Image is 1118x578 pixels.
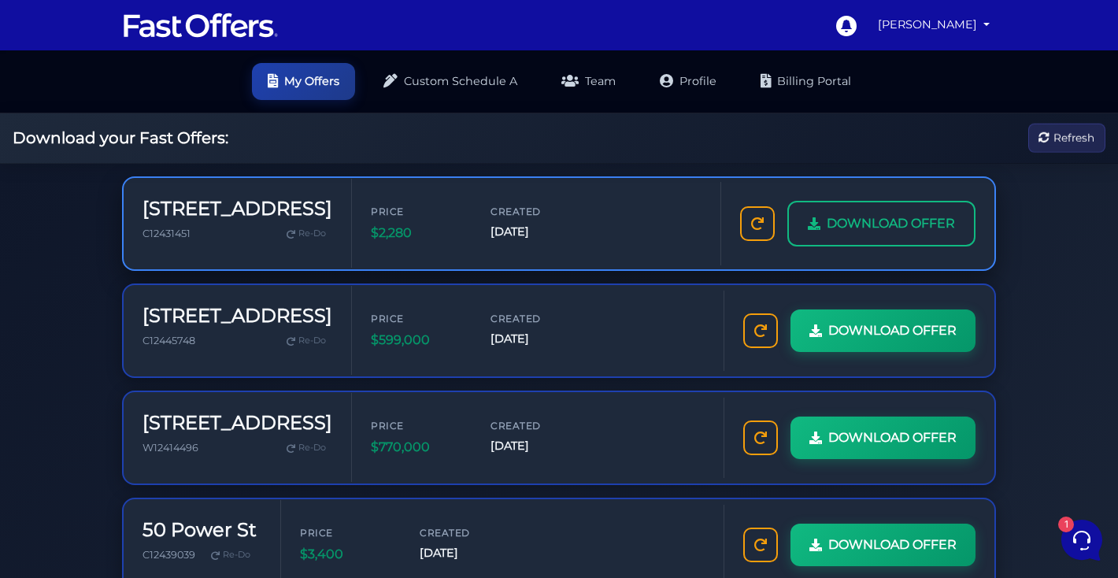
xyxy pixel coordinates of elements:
a: Profile [644,63,732,100]
span: C12431451 [143,228,191,239]
span: Re-Do [223,548,250,562]
h2: Hello [PERSON_NAME] 👋 [13,13,265,63]
p: [DATE] [259,174,290,188]
span: $2,280 [371,223,465,243]
span: W12414496 [143,442,198,454]
span: Fast Offers Support [66,174,250,190]
a: Custom Schedule A [368,63,533,100]
span: Re-Do [298,334,326,348]
span: DOWNLOAD OFFER [827,213,955,234]
a: DOWNLOAD OFFER [790,524,975,566]
span: Refresh [1053,129,1094,146]
button: Start a Conversation [25,221,290,253]
input: Search for an Article... [35,318,257,334]
span: DOWNLOAD OFFER [828,535,957,555]
a: Re-Do [205,545,257,565]
h3: [STREET_ADDRESS] [143,305,332,328]
button: Refresh [1028,124,1105,153]
p: Did you make sure you are logged in to extension? Does clicking the extension show you "My Offers... [66,132,250,148]
span: DOWNLOAD OFFER [828,428,957,448]
span: 1 [157,432,168,443]
p: Home [47,455,74,469]
a: Billing Portal [745,63,867,100]
p: Messages [135,455,180,469]
span: Price [371,204,465,219]
a: Re-Do [280,224,332,244]
button: Help [205,433,302,469]
h3: [STREET_ADDRESS] [143,198,332,220]
span: C12439039 [143,549,195,561]
iframe: Customerly Messenger Launcher [1058,517,1105,564]
button: Home [13,433,109,469]
h3: 50 Power St [143,519,257,542]
button: 1Messages [109,433,206,469]
span: Created [491,418,585,433]
span: C12445748 [143,335,195,346]
span: [DATE] [420,544,514,562]
span: [DATE] [491,437,585,455]
a: Team [546,63,631,100]
span: Start a Conversation [113,231,220,243]
p: [DATE] [259,113,290,128]
span: Your Conversations [25,88,128,101]
img: dark [25,115,57,146]
a: Fast Offers SupportDid you make sure you are logged in to extension? Does clicking the extension ... [19,107,296,154]
span: $599,000 [371,330,465,350]
span: $3,400 [300,544,394,565]
a: My Offers [252,63,355,100]
span: [DATE] [491,223,585,241]
h2: Download your Fast Offers: [13,128,228,147]
a: DOWNLOAD OFFER [787,201,975,246]
span: Created [491,311,585,326]
p: Huge Announcement: [URL][DOMAIN_NAME] [66,193,250,209]
span: DOWNLOAD OFFER [828,320,957,341]
a: See all [254,88,290,101]
span: Price [371,311,465,326]
img: dark [25,176,57,207]
span: Price [371,418,465,433]
a: [PERSON_NAME] [872,9,996,40]
span: Price [300,525,394,540]
p: Help [244,455,265,469]
a: DOWNLOAD OFFER [790,417,975,459]
span: Find an Answer [25,284,107,297]
a: Open Help Center [196,284,290,297]
span: Created [420,525,514,540]
span: $770,000 [371,437,465,458]
a: DOWNLOAD OFFER [790,309,975,352]
span: [DATE] [491,330,585,348]
span: Re-Do [298,441,326,455]
a: Fast Offers SupportHuge Announcement: [URL][DOMAIN_NAME][DATE] [19,168,296,215]
a: Re-Do [280,331,332,351]
a: Re-Do [280,438,332,458]
span: Created [491,204,585,219]
span: Fast Offers Support [66,113,250,129]
span: Re-Do [298,227,326,241]
h3: [STREET_ADDRESS] [143,412,332,435]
